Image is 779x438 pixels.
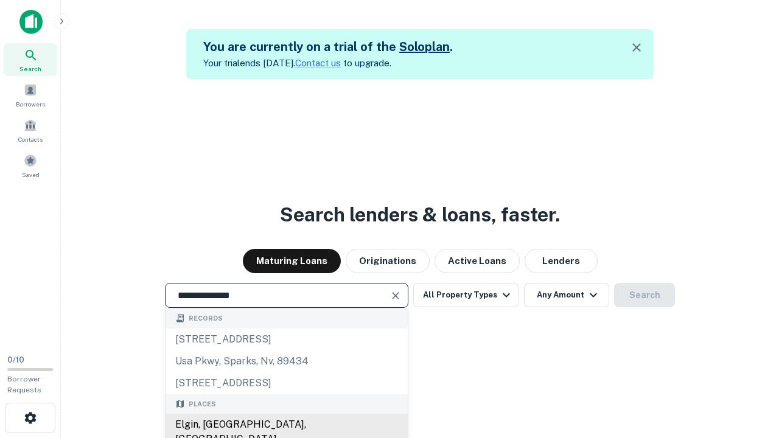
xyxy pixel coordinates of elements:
[19,10,43,34] img: capitalize-icon.png
[243,249,341,273] button: Maturing Loans
[189,313,223,324] span: Records
[399,40,450,54] a: Soloplan
[7,375,41,394] span: Borrower Requests
[4,114,57,147] a: Contacts
[413,283,519,307] button: All Property Types
[524,283,609,307] button: Any Amount
[166,350,408,372] div: usa pkwy, sparks, nv, 89434
[280,200,560,229] h3: Search lenders & loans, faster.
[718,341,779,399] iframe: Chat Widget
[203,38,453,56] h5: You are currently on a trial of the .
[295,58,341,68] a: Contact us
[166,328,408,350] div: [STREET_ADDRESS]
[346,249,430,273] button: Originations
[4,78,57,111] a: Borrowers
[4,43,57,76] a: Search
[22,170,40,179] span: Saved
[189,399,216,409] span: Places
[166,372,408,394] div: [STREET_ADDRESS]
[387,287,404,304] button: Clear
[203,56,453,71] p: Your trial ends [DATE]. to upgrade.
[435,249,520,273] button: Active Loans
[16,99,45,109] span: Borrowers
[19,64,41,74] span: Search
[7,355,24,364] span: 0 / 10
[525,249,598,273] button: Lenders
[4,149,57,182] a: Saved
[18,134,43,144] span: Contacts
